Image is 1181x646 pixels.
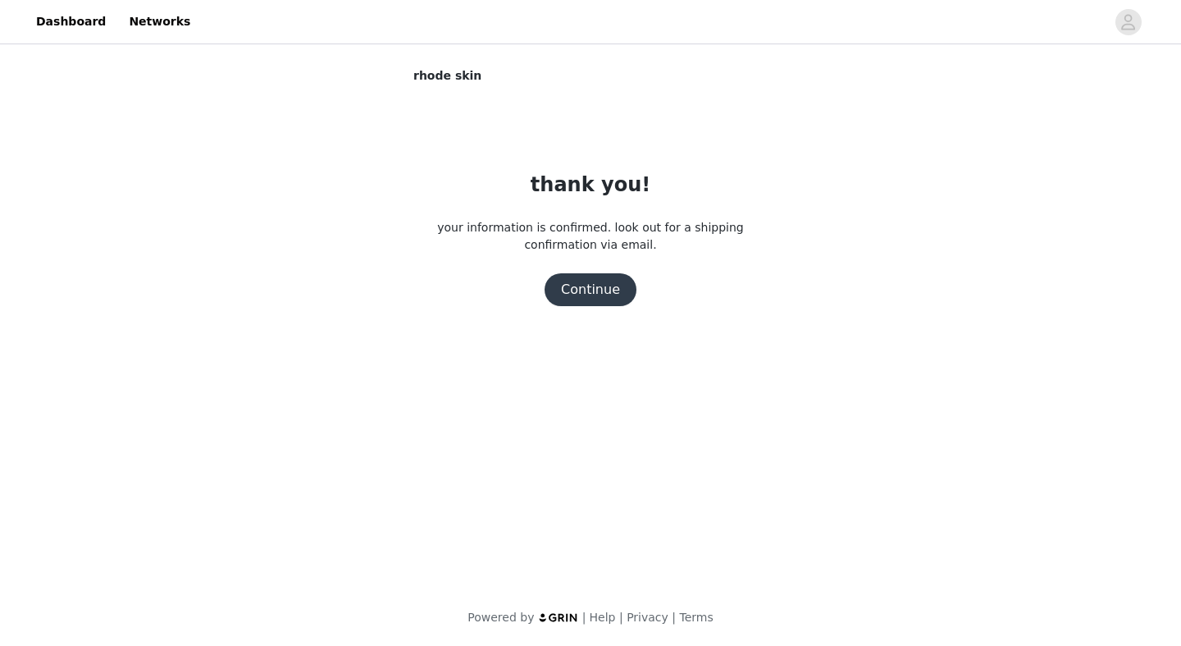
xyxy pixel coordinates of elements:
[538,612,579,623] img: logo
[619,611,623,624] span: |
[590,611,616,624] a: Help
[672,611,676,624] span: |
[413,67,481,85] span: rhode skin
[1120,9,1136,35] div: avatar
[119,3,200,40] a: Networks
[531,170,650,199] h1: thank you!
[413,219,768,254] p: your information is confirmed. look out for a shipping confirmation via email.
[467,611,534,624] span: Powered by
[582,611,586,624] span: |
[26,3,116,40] a: Dashboard
[545,273,636,306] button: Continue
[679,611,713,624] a: Terms
[627,611,668,624] a: Privacy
